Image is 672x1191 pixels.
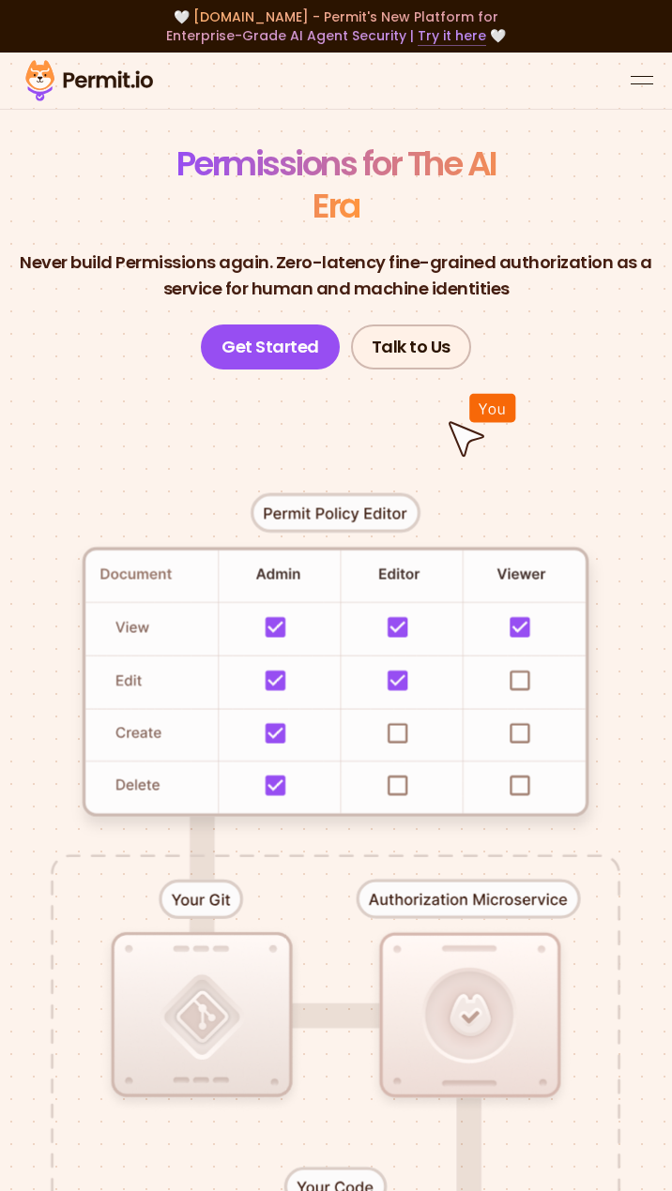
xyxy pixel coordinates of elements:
a: Get Started [201,324,340,369]
span: Permissions for The AI Era [176,140,496,230]
img: Permit logo [19,56,160,105]
button: open menu [631,69,653,92]
a: Try it here [418,26,486,46]
span: [DOMAIN_NAME] - Permit's New Platform for Enterprise-Grade AI Agent Security | [166,8,498,45]
div: 🤍 🤍 [19,8,653,45]
a: Talk to Us [351,324,471,369]
p: Never build Permissions again. Zero-latency fine-grained authorization as a service for human and... [15,249,657,302]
